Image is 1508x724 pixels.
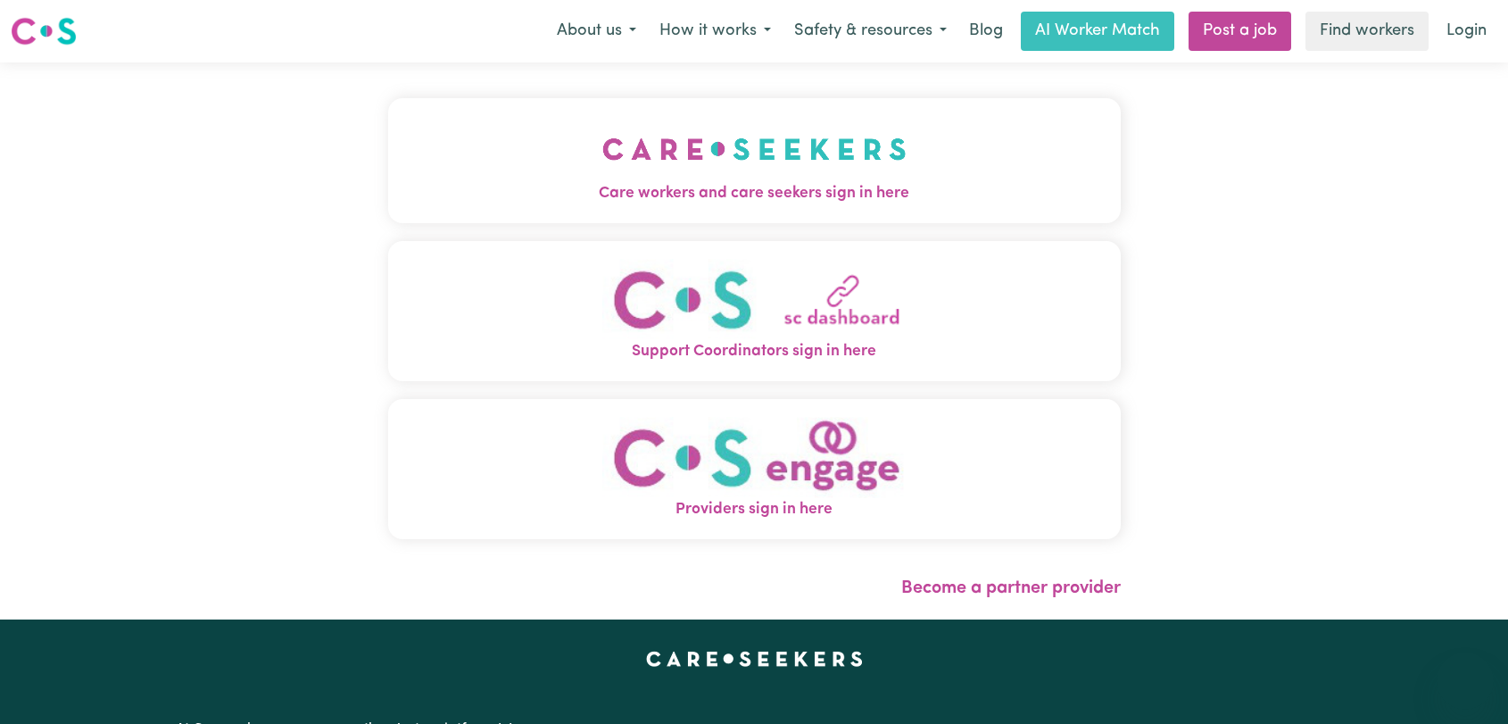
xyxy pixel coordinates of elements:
[11,11,77,52] a: Careseekers logo
[1437,653,1494,710] iframe: Button to launch messaging window
[388,98,1121,223] button: Care workers and care seekers sign in here
[1021,12,1174,51] a: AI Worker Match
[1189,12,1291,51] a: Post a job
[901,579,1121,597] a: Become a partner provider
[783,12,958,50] button: Safety & resources
[388,498,1121,521] span: Providers sign in here
[388,399,1121,539] button: Providers sign in here
[958,12,1014,51] a: Blog
[11,15,77,47] img: Careseekers logo
[648,12,783,50] button: How it works
[388,340,1121,363] span: Support Coordinators sign in here
[1436,12,1497,51] a: Login
[388,182,1121,205] span: Care workers and care seekers sign in here
[545,12,648,50] button: About us
[388,241,1121,381] button: Support Coordinators sign in here
[1305,12,1429,51] a: Find workers
[646,652,863,666] a: Careseekers home page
